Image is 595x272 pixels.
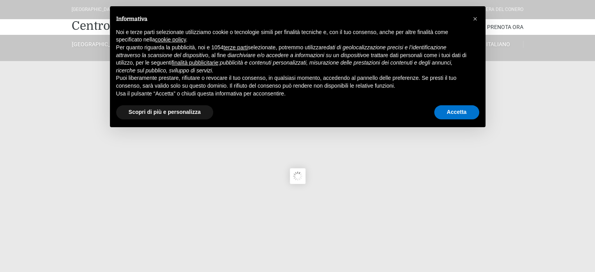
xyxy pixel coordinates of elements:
[72,18,223,34] a: Centro Vacanze De Angelis
[487,19,523,35] a: Prenota Ora
[116,44,467,74] p: Per quanto riguarda la pubblicità, noi e 1054 selezionate, potremmo utilizzare , al fine di e tra...
[469,13,482,25] button: Chiudi questa informativa
[473,41,523,48] a: Italiano
[486,41,510,47] span: Italiano
[478,6,523,13] div: Riviera Del Conero
[116,16,467,22] h2: Informativa
[116,90,467,98] p: Usa il pulsante “Accetta” o chiudi questa informativa per acconsentire.
[434,105,479,119] button: Accetta
[172,59,218,67] button: finalità pubblicitarie
[473,14,478,23] span: ×
[116,105,213,119] button: Scopri di più e personalizza
[223,44,248,52] button: terze parti
[155,36,186,43] a: cookie policy
[116,59,453,74] em: pubblicità e contenuti personalizzati, misurazione delle prestazioni dei contenuti e degli annunc...
[72,6,117,13] div: [GEOGRAPHIC_DATA]
[72,41,122,48] a: [GEOGRAPHIC_DATA]
[116,44,446,58] em: dati di geolocalizzazione precisi e l’identificazione attraverso la scansione del dispositivo
[116,74,467,90] p: Puoi liberamente prestare, rifiutare o revocare il tuo consenso, in qualsiasi momento, accedendo ...
[116,29,467,44] p: Noi e terze parti selezionate utilizziamo cookie o tecnologie simili per finalità tecniche e, con...
[232,52,366,58] em: archiviare e/o accedere a informazioni su un dispositivo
